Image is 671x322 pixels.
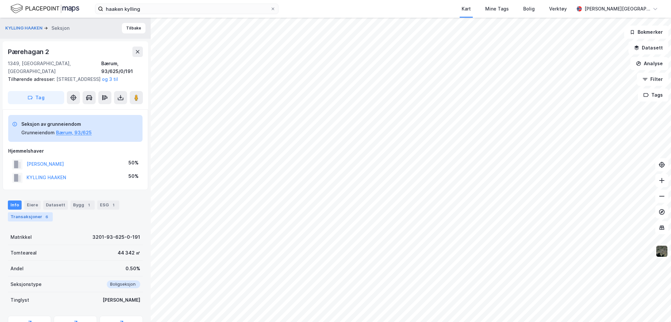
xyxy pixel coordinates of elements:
button: Bærum, 93/625 [56,129,92,137]
button: Datasett [628,41,668,54]
div: 50% [128,159,139,167]
span: Tilhørende adresser: [8,76,56,82]
input: Søk på adresse, matrikkel, gårdeiere, leietakere eller personer [103,4,270,14]
button: Bokmerker [624,26,668,39]
div: 1 [110,202,117,208]
div: Transaksjoner [8,212,53,221]
div: ESG [97,200,119,210]
div: Tomteareal [10,249,37,257]
div: [PERSON_NAME] [103,296,140,304]
img: logo.f888ab2527a4732fd821a326f86c7f29.svg [10,3,79,14]
div: Seksjon av grunneiendom [21,120,92,128]
div: [STREET_ADDRESS] [8,75,138,83]
div: 44 342 ㎡ [118,249,140,257]
button: Tag [8,91,64,104]
div: Info [8,200,22,210]
div: Andel [10,265,24,273]
div: Kart [462,5,471,13]
button: Tags [638,88,668,102]
button: KYLLING HAAKEN [5,25,44,31]
div: Verktøy [549,5,567,13]
div: 6 [44,214,50,220]
button: Filter [637,73,668,86]
div: Seksjon [51,24,69,32]
div: Bærum, 93/625/0/191 [101,60,143,75]
div: Matrikkel [10,233,32,241]
div: Bygg [70,200,95,210]
img: 9k= [656,245,668,257]
div: Hjemmelshaver [8,147,143,155]
div: Grunneiendom [21,129,55,137]
iframe: Chat Widget [638,291,671,322]
div: Pærehagan 2 [8,47,50,57]
div: 0.50% [125,265,140,273]
div: Mine Tags [485,5,509,13]
div: Kontrollprogram for chat [638,291,671,322]
div: 1349, [GEOGRAPHIC_DATA], [GEOGRAPHIC_DATA] [8,60,101,75]
button: Analyse [630,57,668,70]
div: 50% [128,172,139,180]
div: Bolig [523,5,535,13]
div: Tinglyst [10,296,29,304]
div: Datasett [43,200,68,210]
div: Seksjonstype [10,280,42,288]
div: 3201-93-625-0-191 [92,233,140,241]
div: 1 [86,202,92,208]
button: Tilbake [122,23,145,33]
div: Eiere [24,200,41,210]
div: [PERSON_NAME][GEOGRAPHIC_DATA] [585,5,650,13]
